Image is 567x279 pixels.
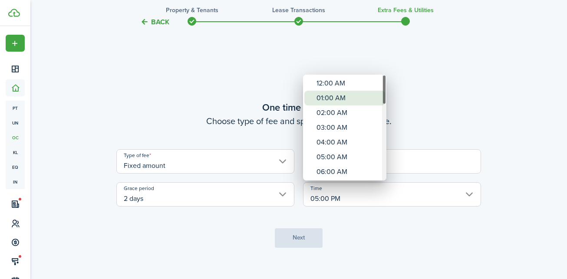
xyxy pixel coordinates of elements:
[316,150,380,164] div: 05:00 AM
[303,75,386,181] mbsc-wheel: Time
[316,164,380,179] div: 06:00 AM
[316,120,380,135] div: 03:00 AM
[316,76,380,91] div: 12:00 AM
[316,135,380,150] div: 04:00 AM
[316,91,380,105] div: 01:00 AM
[316,105,380,120] div: 02:00 AM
